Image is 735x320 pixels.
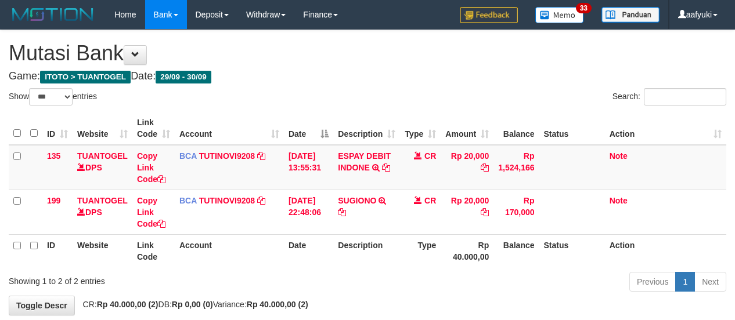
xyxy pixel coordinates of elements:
[73,190,132,234] td: DPS
[9,296,75,315] a: Toggle Descr
[382,163,390,172] a: Copy ESPAY DEBIT INDONE to clipboard
[493,234,539,267] th: Balance
[137,196,165,228] a: Copy Link Code
[400,112,441,145] th: Type: activate to sort column ascending
[73,145,132,190] td: DPS
[605,234,726,267] th: Action
[629,272,676,292] a: Previous
[29,88,73,106] select: Showentries
[400,234,441,267] th: Type
[47,196,60,205] span: 199
[284,234,333,267] th: Date
[338,208,346,217] a: Copy SUGIONO to clipboard
[338,151,391,172] a: ESPAY DEBIT INDONE
[42,112,73,145] th: ID: activate to sort column ascending
[47,151,60,161] span: 135
[460,7,518,23] img: Feedback.jpg
[284,190,333,234] td: [DATE] 22:48:06
[179,151,197,161] span: BCA
[257,196,265,205] a: Copy TUTINOVI9208 to clipboard
[172,300,213,309] strong: Rp 0,00 (0)
[424,196,436,205] span: CR
[675,272,695,292] a: 1
[132,234,175,267] th: Link Code
[605,112,726,145] th: Action: activate to sort column ascending
[42,234,73,267] th: ID
[613,88,726,106] label: Search:
[333,234,400,267] th: Description
[333,112,400,145] th: Description: activate to sort column ascending
[156,71,211,83] span: 29/09 - 30/09
[610,196,628,205] a: Note
[424,151,436,161] span: CR
[77,300,308,309] span: CR: DB: Variance:
[694,272,726,292] a: Next
[9,88,97,106] label: Show entries
[247,300,308,309] strong: Rp 40.000,00 (2)
[539,234,605,267] th: Status
[644,88,726,106] input: Search:
[199,196,255,205] a: TUTINOVI9208
[493,145,539,190] td: Rp 1,524,166
[73,234,132,267] th: Website
[9,42,726,65] h1: Mutasi Bank
[535,7,584,23] img: Button%20Memo.svg
[175,112,284,145] th: Account: activate to sort column ascending
[481,208,489,217] a: Copy Rp 20,000 to clipboard
[77,196,128,205] a: TUANTOGEL
[481,163,489,172] a: Copy Rp 20,000 to clipboard
[257,151,265,161] a: Copy TUTINOVI9208 to clipboard
[493,112,539,145] th: Balance
[284,112,333,145] th: Date: activate to sort column descending
[73,112,132,145] th: Website: activate to sort column ascending
[40,71,131,83] span: ITOTO > TUANTOGEL
[9,71,726,82] h4: Game: Date:
[601,7,660,23] img: panduan.png
[441,190,493,234] td: Rp 20,000
[77,151,128,161] a: TUANTOGEL
[539,112,605,145] th: Status
[132,112,175,145] th: Link Code: activate to sort column ascending
[9,271,298,287] div: Showing 1 to 2 of 2 entries
[610,151,628,161] a: Note
[441,112,493,145] th: Amount: activate to sort column ascending
[493,190,539,234] td: Rp 170,000
[199,151,255,161] a: TUTINOVI9208
[97,300,158,309] strong: Rp 40.000,00 (2)
[284,145,333,190] td: [DATE] 13:55:31
[9,6,97,23] img: MOTION_logo.png
[338,196,376,205] a: SUGIONO
[175,234,284,267] th: Account
[137,151,165,184] a: Copy Link Code
[576,3,592,13] span: 33
[179,196,197,205] span: BCA
[441,145,493,190] td: Rp 20,000
[441,234,493,267] th: Rp 40.000,00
